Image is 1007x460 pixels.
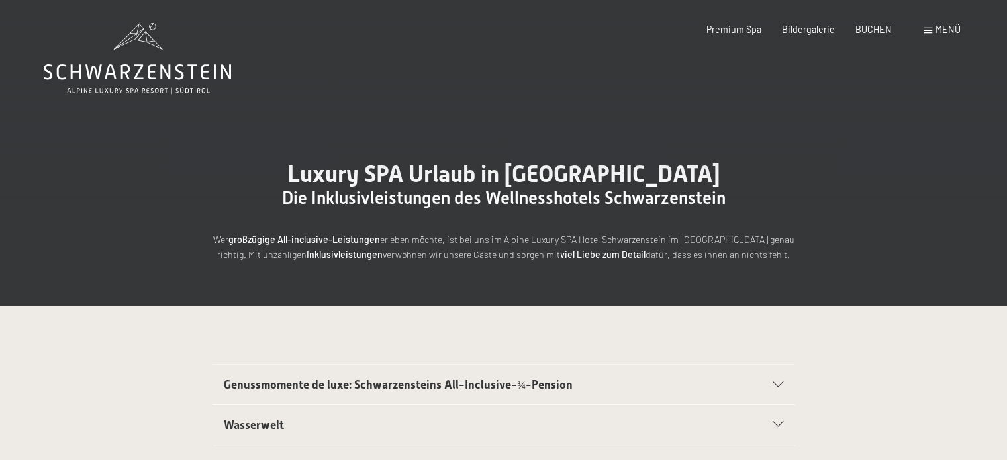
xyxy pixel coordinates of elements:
[287,160,720,187] span: Luxury SPA Urlaub in [GEOGRAPHIC_DATA]
[935,24,961,35] span: Menü
[228,234,380,245] strong: großzügige All-inclusive-Leistungen
[224,378,573,391] span: Genussmomente de luxe: Schwarzensteins All-Inclusive-¾-Pension
[307,249,383,260] strong: Inklusivleistungen
[782,24,835,35] a: Bildergalerie
[224,418,284,432] span: Wasserwelt
[282,188,726,208] span: Die Inklusivleistungen des Wellnesshotels Schwarzenstein
[560,249,646,260] strong: viel Liebe zum Detail
[706,24,761,35] a: Premium Spa
[213,232,795,262] p: Wer erleben möchte, ist bei uns im Alpine Luxury SPA Hotel Schwarzenstein im [GEOGRAPHIC_DATA] ge...
[855,24,892,35] a: BUCHEN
